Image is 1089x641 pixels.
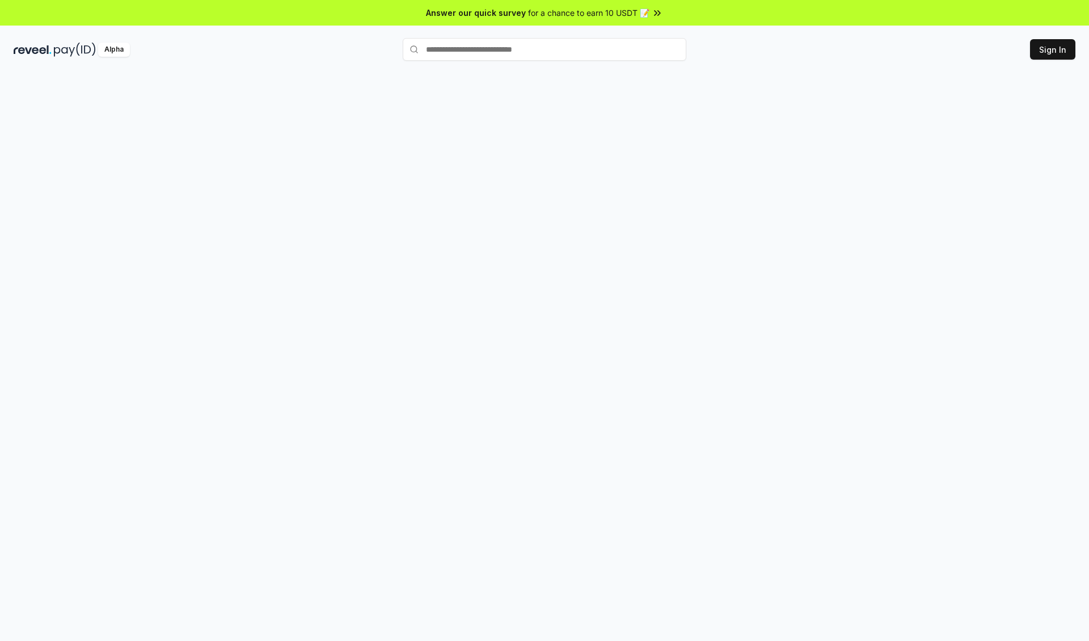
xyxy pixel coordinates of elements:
img: reveel_dark [14,43,52,57]
div: Alpha [98,43,130,57]
img: pay_id [54,43,96,57]
button: Sign In [1030,39,1075,60]
span: for a chance to earn 10 USDT 📝 [528,7,649,19]
span: Answer our quick survey [426,7,526,19]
